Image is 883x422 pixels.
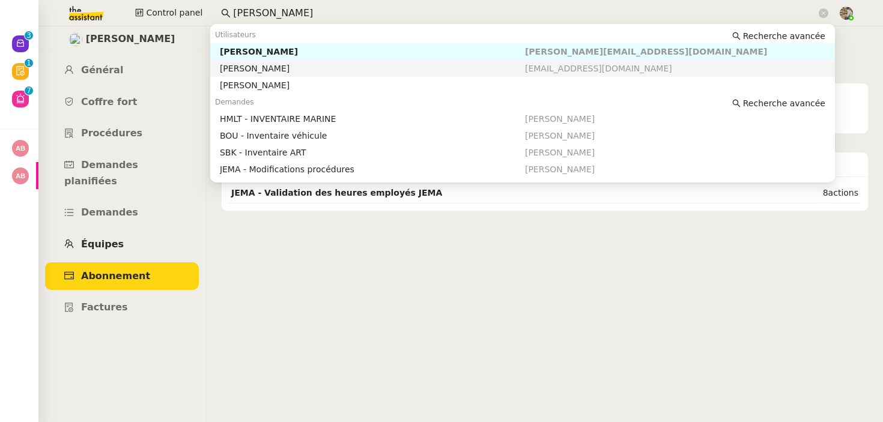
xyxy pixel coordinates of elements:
span: Général [81,64,123,76]
td: 8 [761,184,861,203]
img: 388bd129-7e3b-4cb1-84b4-92a3d763e9b7 [840,7,853,20]
div: BOU - Inventaire véhicule [220,130,525,141]
span: Demandes [81,206,138,218]
div: [PERSON_NAME] [220,80,525,91]
span: Factures [81,301,128,313]
nz-badge-sup: 7 [25,86,33,95]
button: Control panel [128,5,210,22]
span: actions [828,188,858,197]
a: Général [45,56,199,85]
p: 1 [26,59,31,70]
div: [PERSON_NAME] [220,63,525,74]
span: Abonnement [81,270,150,282]
p: 3 [26,31,31,42]
div: HMLT - INVENTAIRE MARINE [220,113,525,124]
span: Demandes [215,98,254,106]
span: [PERSON_NAME] [525,114,595,124]
nz-badge-sup: 3 [25,31,33,40]
span: [PERSON_NAME] [525,164,595,174]
a: Abonnement [45,262,199,291]
input: Rechercher [233,5,816,22]
div: SBK - Inventaire ART [220,147,525,158]
strong: JEMA - Validation des heures employés JEMA [231,188,442,197]
span: Procédures [81,127,142,139]
a: Coffre fort [45,88,199,116]
span: [PERSON_NAME] [86,31,175,47]
span: Équipes [81,238,124,250]
img: svg [12,140,29,157]
span: Recherche avancée [743,30,825,42]
div: JEMA - Modifications procédures [220,164,525,175]
a: Procédures [45,119,199,148]
span: Recherche avancée [743,97,825,109]
a: Demandes planifiées [45,151,199,195]
span: Control panel [146,6,202,20]
span: [EMAIL_ADDRESS][DOMAIN_NAME] [525,64,672,73]
div: [PERSON_NAME] [220,46,525,57]
img: svg [12,167,29,184]
a: Équipes [45,231,199,259]
span: Coffre fort [81,96,138,107]
span: Utilisateurs [215,31,256,39]
a: Demandes [45,199,199,227]
span: [PERSON_NAME][EMAIL_ADDRESS][DOMAIN_NAME] [525,47,767,56]
img: users%2F1KZeGoDA7PgBs4M3FMhJkcSWXSs1%2Favatar%2F872c3928-ebe4-491f-ae76-149ccbe264e1 [69,33,82,46]
nz-badge-sup: 1 [25,59,33,67]
p: 7 [26,86,31,97]
span: Demandes planifiées [64,159,138,187]
span: [PERSON_NAME] [525,148,595,157]
span: [PERSON_NAME] [525,131,595,140]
